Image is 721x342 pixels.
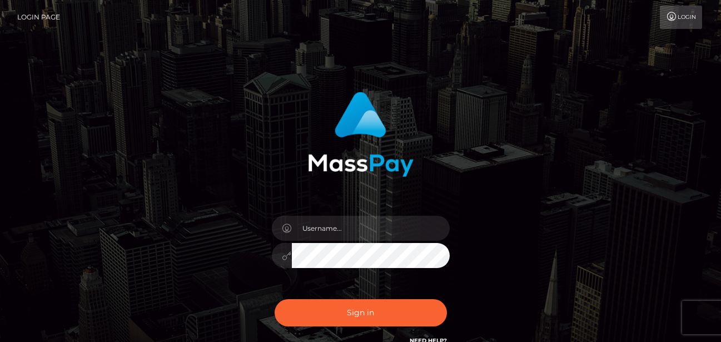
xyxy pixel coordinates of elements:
input: Username... [292,216,450,241]
img: MassPay Login [308,92,414,177]
a: Login [660,6,702,29]
button: Sign in [275,299,447,326]
a: Login Page [17,6,60,29]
